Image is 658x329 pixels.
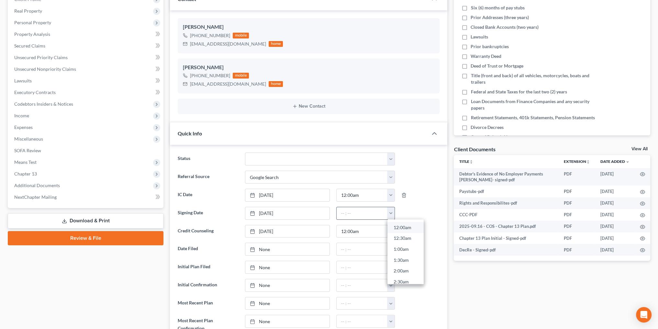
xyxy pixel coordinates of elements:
div: [EMAIL_ADDRESS][DOMAIN_NAME] [190,81,266,87]
span: Lawsuits [471,34,488,40]
a: 2:30am [387,276,424,287]
span: NextChapter Mailing [14,194,57,200]
input: -- : -- [337,225,387,238]
div: [PHONE_NUMBER] [190,72,230,79]
a: SOFA Review [9,145,163,156]
td: [DATE] [595,209,635,221]
span: Secured Claims [14,43,45,48]
span: Miscellaneous [14,136,43,142]
span: SOFA Review [14,148,41,153]
a: Extensionunfold_more [564,159,590,164]
div: [EMAIL_ADDRESS][DOMAIN_NAME] [190,41,266,47]
td: 2025-09.16 - COS - Chapter 13 Plan.pdf [454,221,559,232]
td: PDF [559,232,595,244]
a: None [245,243,329,255]
span: Loan Documents from Finance Companies and any security papers [471,98,596,111]
a: Lawsuits [9,75,163,87]
input: -- : -- [337,297,387,310]
label: Initial Confirmation [174,279,241,292]
td: [DATE] [595,232,635,244]
td: PDF [559,186,595,197]
span: Lawsuits [14,78,32,83]
span: Prior Addresses (three years) [471,14,529,21]
span: Codebtors Insiders & Notices [14,101,73,107]
span: Unsecured Nonpriority Claims [14,66,76,72]
a: Date Added expand_more [600,159,630,164]
a: None [245,315,329,327]
span: Real Property [14,8,42,14]
td: [DATE] [595,244,635,256]
input: -- : -- [337,315,387,327]
label: Most Recent Plan [174,297,241,310]
td: Chapter 13 Plan Initial - Signed-pdf [454,232,559,244]
div: [PERSON_NAME] [183,64,434,71]
span: Additional Documents [14,183,60,188]
label: IC Date [174,189,241,202]
td: [DATE] [595,168,635,186]
td: DecRe - Signed-pdf [454,244,559,256]
span: Deed of Trust or Mortgage [471,63,523,69]
span: Personal Property [14,20,51,25]
a: 1:30am [387,255,424,266]
a: Download & Print [8,213,163,228]
a: View All [631,147,648,151]
a: [DATE] [245,189,329,201]
a: 12:30am [387,233,424,244]
div: mobile [233,33,249,38]
td: PDF [559,221,595,232]
label: Credit Counseling [174,225,241,238]
span: Retirement Statements, 401k Statements, Pension Statements [471,114,595,121]
a: Secured Claims [9,40,163,52]
span: Warranty Deed [471,53,501,59]
input: -- : -- [337,279,387,292]
div: [PERSON_NAME] [183,23,434,31]
input: -- : -- [337,189,387,201]
label: Status [174,153,241,165]
span: Divorce Decrees [471,124,504,131]
a: [DATE] [245,225,329,238]
button: New Contact [183,104,434,109]
span: Unsecured Priority Claims [14,55,68,60]
label: Signing Date [174,207,241,220]
td: [DATE] [595,197,635,209]
a: Unsecured Nonpriority Claims [9,63,163,75]
td: [DATE] [595,186,635,197]
span: Means Test [14,159,37,165]
input: -- : -- [337,261,387,273]
i: unfold_more [586,160,590,164]
a: None [245,261,329,273]
span: Income [14,113,29,118]
a: None [245,297,329,310]
td: Rights and Responsibilites-pdf [454,197,559,209]
td: [DATE] [595,221,635,232]
label: Initial Plan Filed [174,261,241,274]
input: -- : -- [337,207,387,219]
span: Title (front and back) of all vehicles, motorcycles, boats and trailers [471,72,596,85]
a: Review & File [8,231,163,245]
div: mobile [233,73,249,79]
label: Date Filed [174,243,241,256]
td: PDF [559,197,595,209]
td: CCC-PDF [454,209,559,221]
td: Paystubs-pdf [454,186,559,197]
span: Copy of Driver's License [471,134,519,140]
span: Closed Bank Accounts (two years) [471,24,539,30]
input: -- : -- [337,243,387,255]
td: Debtor's Evidence of No Employer Payments [PERSON_NAME]- signed-pdf [454,168,559,186]
i: unfold_more [469,160,473,164]
a: 1:00am [387,244,424,255]
span: Federal and State Taxes for the last two (2) years [471,89,567,95]
td: PDF [559,244,595,256]
div: Client Documents [454,146,495,153]
span: Prior bankruptcies [471,43,509,50]
span: Executory Contracts [14,90,56,95]
a: Unsecured Priority Claims [9,52,163,63]
span: Expenses [14,124,33,130]
td: PDF [559,168,595,186]
div: [PHONE_NUMBER] [190,32,230,39]
a: None [245,279,329,292]
div: home [269,81,283,87]
a: 12:00am [387,222,424,233]
span: Chapter 13 [14,171,37,176]
div: home [269,41,283,47]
